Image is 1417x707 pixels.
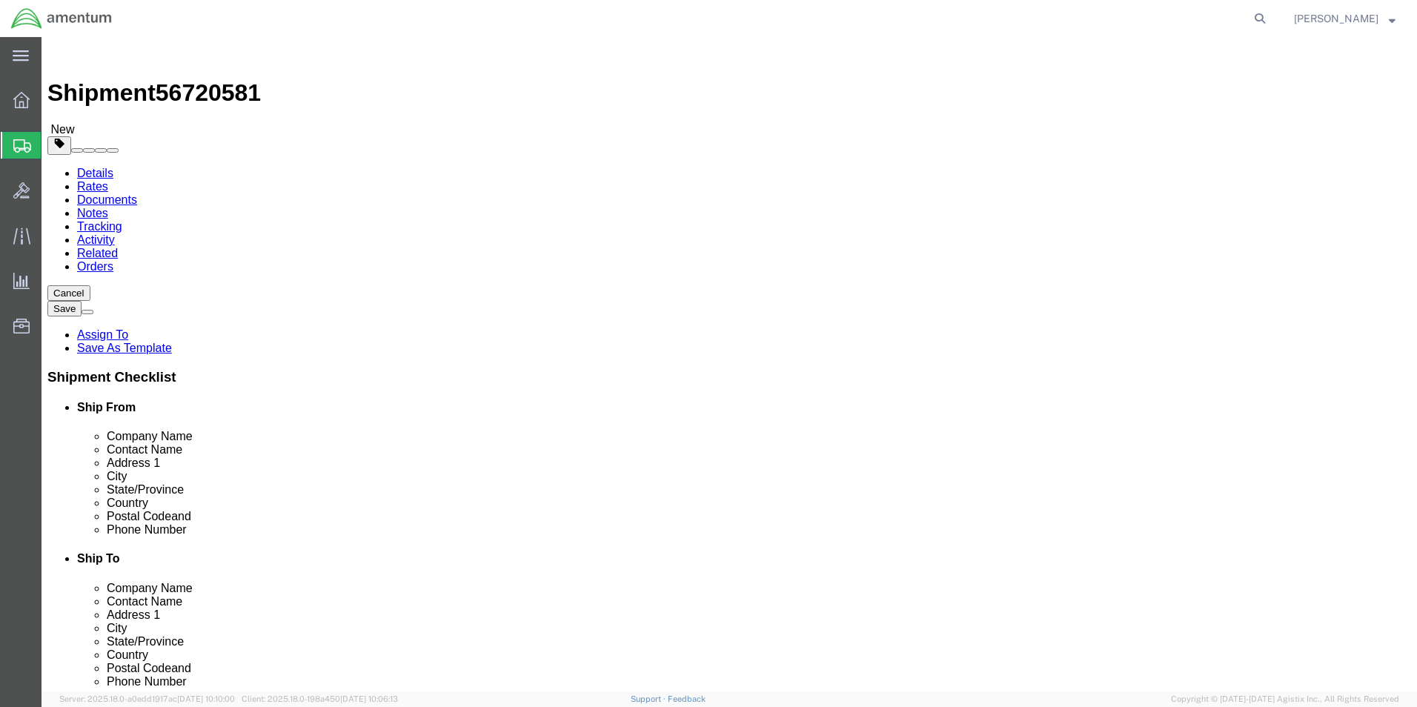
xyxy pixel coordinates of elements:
[1171,693,1399,706] span: Copyright © [DATE]-[DATE] Agistix Inc., All Rights Reserved
[631,694,668,703] a: Support
[1294,10,1378,27] span: Nancy Valdes
[242,694,398,703] span: Client: 2025.18.0-198a450
[42,37,1417,691] iframe: FS Legacy Container
[340,694,398,703] span: [DATE] 10:06:13
[1293,10,1396,27] button: [PERSON_NAME]
[177,694,235,703] span: [DATE] 10:10:00
[668,694,706,703] a: Feedback
[59,694,235,703] span: Server: 2025.18.0-a0edd1917ac
[10,7,113,30] img: logo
